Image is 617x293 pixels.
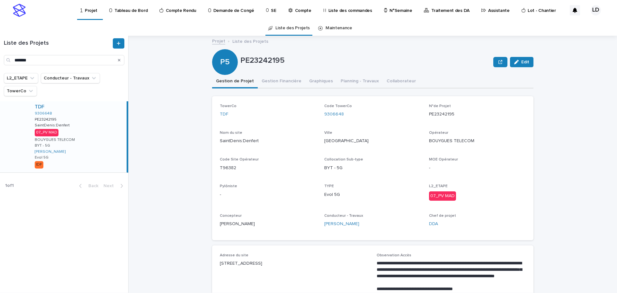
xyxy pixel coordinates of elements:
span: TowerCo [220,104,237,108]
p: BOUYGUES TELECOM [429,138,526,144]
span: Code TowerCo [324,104,352,108]
a: [PERSON_NAME] [35,150,66,154]
span: Observation Accès [377,253,411,257]
p: - [220,191,317,198]
span: Adresse du site [220,253,248,257]
p: BYT - 5G [35,143,50,148]
span: Opérateur [429,131,448,135]
span: Back [85,184,98,188]
span: TYPE [324,184,334,188]
span: Concepteur [220,214,242,218]
p: PE23242195 [240,56,491,65]
button: TowerCo [4,86,37,96]
input: Search [4,55,124,65]
p: [PERSON_NAME] [220,221,317,227]
span: N°de Projet [429,104,451,108]
a: TDF [35,104,44,110]
p: BYT - 5G [324,165,421,171]
p: [GEOGRAPHIC_DATA] [324,138,421,144]
p: PE23242195 [35,116,58,122]
a: DDA [429,221,438,227]
p: BOUYGUES TELECOM [35,138,75,142]
p: Liste des Projets [232,37,268,44]
div: 07_PV MAD [429,191,456,201]
button: L2_ETAPE [4,73,38,83]
button: Next [101,183,128,189]
a: 9306648 [324,111,344,118]
span: L2_ETAPE [429,184,448,188]
a: [PERSON_NAME] [324,221,359,227]
p: - [429,165,526,171]
div: LD [591,5,601,15]
button: Graphiques [305,75,337,88]
button: Gestion de Projet [212,75,258,88]
span: Code Site Opérateur [220,158,259,161]
div: 07_PV MAD [35,129,58,136]
h1: Liste des Projets [4,40,112,47]
img: stacker-logo-s-only.png [13,4,26,17]
p: Evol 5G [35,155,49,160]
button: Collaborateur [383,75,420,88]
span: Pylôniste [220,184,237,188]
div: IDF [35,161,43,168]
p: Evol 5G [324,191,421,198]
p: SaintDenis:Denfert [35,122,71,128]
p: SaintDenis:Denfert [220,138,317,144]
button: Conducteur - Travaux [41,73,100,83]
p: T96382 [220,165,317,171]
span: Edit [521,60,529,64]
p: PE23242195 [429,111,526,118]
span: Ville [324,131,332,135]
button: Gestion Financière [258,75,305,88]
a: TDF [220,111,228,118]
span: Chef de projet [429,214,456,218]
button: Edit [510,57,533,67]
button: Back [74,183,101,189]
p: [STREET_ADDRESS] [220,260,369,267]
span: Collocation Sub-type [324,158,363,161]
a: Liste des Projets [275,21,310,36]
div: P5 [212,32,238,67]
button: Planning - Travaux [337,75,383,88]
span: Nom du site [220,131,242,135]
a: Maintenance [326,21,352,36]
a: 9306648 [35,111,52,116]
span: Conducteur - Travaux [324,214,363,218]
a: Projet [212,37,225,44]
span: MOE Opérateur [429,158,458,161]
span: Next [103,184,118,188]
